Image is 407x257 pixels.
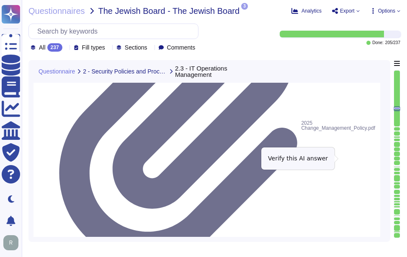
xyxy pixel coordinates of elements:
span: All [39,45,46,50]
span: 205 / 237 [385,41,400,45]
div: 237 [47,43,62,52]
span: Export [340,8,355,13]
span: Comments [167,45,196,50]
span: 2025 Change_Management_Policy.pdf [301,119,375,132]
button: user [2,233,24,252]
span: Done: [372,41,384,45]
span: Questionnaires [28,7,85,15]
span: 3 [241,3,248,10]
span: Fill types [82,45,105,50]
span: 2.3 - IT Operations Management [175,65,258,78]
span: Questionnaire [39,68,75,74]
span: Analytics [301,8,322,13]
img: user [3,235,18,250]
input: Search by keywords [33,24,198,39]
span: 2 - Security Policies and Processes [83,68,167,74]
span: Sections [125,45,147,50]
button: Analytics [291,8,322,14]
div: Verify this AI answer [261,147,335,170]
span: Options [378,8,395,13]
span: The Jewish Board - The Jewish Board [98,7,240,15]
